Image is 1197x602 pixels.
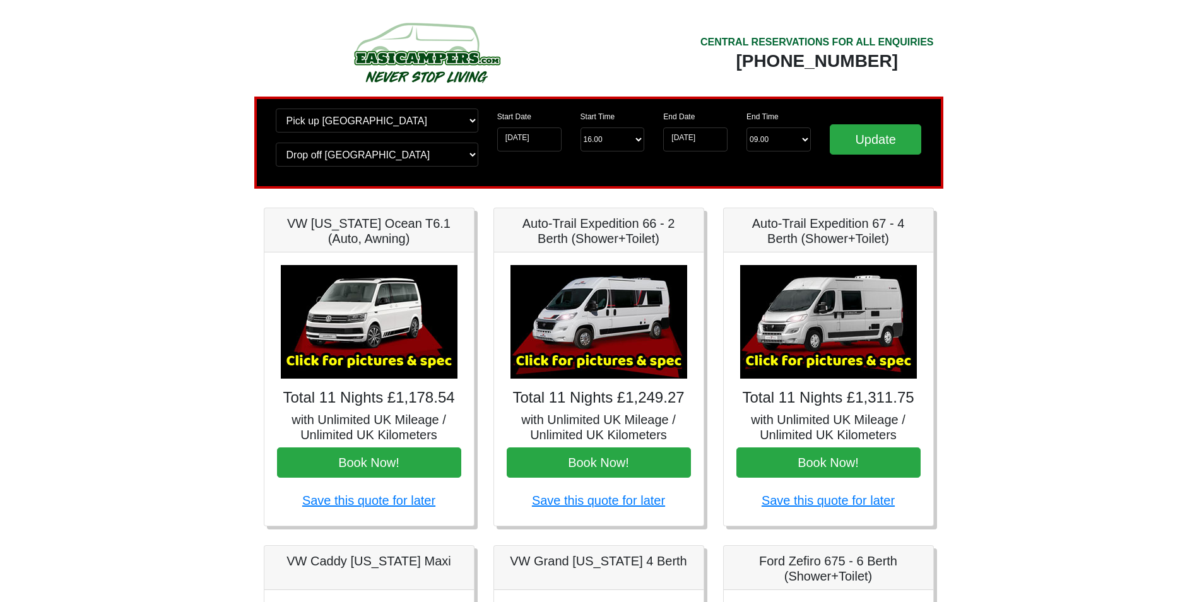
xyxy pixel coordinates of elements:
[700,35,934,50] div: CENTRAL RESERVATIONS FOR ALL ENQUIRIES
[302,493,435,507] a: Save this quote for later
[736,447,921,478] button: Book Now!
[700,50,934,73] div: [PHONE_NUMBER]
[736,553,921,584] h5: Ford Zefiro 675 - 6 Berth (Shower+Toilet)
[277,389,461,407] h4: Total 11 Nights £1,178.54
[762,493,895,507] a: Save this quote for later
[277,216,461,246] h5: VW [US_STATE] Ocean T6.1 (Auto, Awning)
[307,18,546,87] img: campers-checkout-logo.png
[740,265,917,379] img: Auto-Trail Expedition 67 - 4 Berth (Shower+Toilet)
[507,216,691,246] h5: Auto-Trail Expedition 66 - 2 Berth (Shower+Toilet)
[663,127,728,151] input: Return Date
[507,447,691,478] button: Book Now!
[736,216,921,246] h5: Auto-Trail Expedition 67 - 4 Berth (Shower+Toilet)
[507,412,691,442] h5: with Unlimited UK Mileage / Unlimited UK Kilometers
[532,493,665,507] a: Save this quote for later
[581,111,615,122] label: Start Time
[507,389,691,407] h4: Total 11 Nights £1,249.27
[497,111,531,122] label: Start Date
[281,265,457,379] img: VW California Ocean T6.1 (Auto, Awning)
[830,124,922,155] input: Update
[277,447,461,478] button: Book Now!
[277,553,461,569] h5: VW Caddy [US_STATE] Maxi
[507,553,691,569] h5: VW Grand [US_STATE] 4 Berth
[497,127,562,151] input: Start Date
[510,265,687,379] img: Auto-Trail Expedition 66 - 2 Berth (Shower+Toilet)
[663,111,695,122] label: End Date
[736,389,921,407] h4: Total 11 Nights £1,311.75
[277,412,461,442] h5: with Unlimited UK Mileage / Unlimited UK Kilometers
[746,111,779,122] label: End Time
[736,412,921,442] h5: with Unlimited UK Mileage / Unlimited UK Kilometers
